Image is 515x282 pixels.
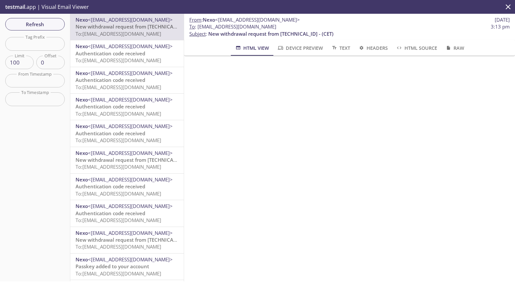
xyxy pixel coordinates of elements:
span: To: [EMAIL_ADDRESS][DOMAIN_NAME] [76,190,161,197]
div: Nexo<[EMAIL_ADDRESS][DOMAIN_NAME]>Authentication code receivedTo:[EMAIL_ADDRESS][DOMAIN_NAME] [70,200,184,226]
span: To: [EMAIL_ADDRESS][DOMAIN_NAME] [76,270,161,277]
span: <[EMAIL_ADDRESS][DOMAIN_NAME]> [88,70,173,76]
span: <[EMAIL_ADDRESS][DOMAIN_NAME]> [88,16,173,23]
div: Nexo<[EMAIL_ADDRESS][DOMAIN_NAME]>Authentication code receivedTo:[EMAIL_ADDRESS][DOMAIN_NAME] [70,120,184,146]
span: Device Preview [277,44,323,52]
span: Passkey added to your account [76,263,149,270]
span: Authentication code received [76,183,145,190]
span: Authentication code received [76,103,145,110]
span: To: [EMAIL_ADDRESS][DOMAIN_NAME] [76,57,161,64]
span: Nexo [76,256,88,263]
span: Nexo [76,203,88,209]
span: Subject [189,30,206,37]
span: Nexo [76,70,88,76]
button: Refresh [5,18,65,30]
span: To: [EMAIL_ADDRESS][DOMAIN_NAME] [76,243,161,250]
span: Nexo [76,43,88,49]
span: New withdrawal request from [TECHNICAL_ID] - (CET) [76,157,201,163]
span: Nexo [76,150,88,156]
div: Nexo<[EMAIL_ADDRESS][DOMAIN_NAME]>Authentication code receivedTo:[EMAIL_ADDRESS][DOMAIN_NAME] [70,67,184,93]
div: Nexo<[EMAIL_ADDRESS][DOMAIN_NAME]>New withdrawal request from [TECHNICAL_ID] - (CET)To:[EMAIL_ADD... [70,14,184,40]
div: Nexo<[EMAIL_ADDRESS][DOMAIN_NAME]>Passkey added to your accountTo:[EMAIL_ADDRESS][DOMAIN_NAME] [70,254,184,280]
span: Authentication code received [76,77,145,83]
span: New withdrawal request from [TECHNICAL_ID] - (CET) [76,236,201,243]
span: <[EMAIL_ADDRESS][DOMAIN_NAME]> [88,256,173,263]
span: <[EMAIL_ADDRESS][DOMAIN_NAME]> [88,230,173,236]
span: 3:13 pm [491,23,510,30]
span: <[EMAIL_ADDRESS][DOMAIN_NAME]> [88,43,173,49]
span: <[EMAIL_ADDRESS][DOMAIN_NAME]> [88,150,173,156]
span: New withdrawal request from [TECHNICAL_ID] - (CET) [76,23,201,30]
span: Nexo [76,96,88,103]
span: To: [EMAIL_ADDRESS][DOMAIN_NAME] [76,30,161,37]
span: Authentication code received [76,130,145,137]
span: <[EMAIL_ADDRESS][DOMAIN_NAME]> [88,96,173,103]
span: Text [331,44,350,52]
span: Headers [358,44,388,52]
span: Nexo [76,16,88,23]
span: To: [EMAIL_ADDRESS][DOMAIN_NAME] [76,163,161,170]
div: Nexo<[EMAIL_ADDRESS][DOMAIN_NAME]>Authentication code receivedTo:[EMAIL_ADDRESS][DOMAIN_NAME] [70,174,184,200]
span: <[EMAIL_ADDRESS][DOMAIN_NAME]> [88,176,173,183]
span: Nexo [76,230,88,236]
span: Authentication code received [76,50,145,57]
span: To: [EMAIL_ADDRESS][DOMAIN_NAME] [76,137,161,143]
span: testmail [5,3,25,10]
span: <[EMAIL_ADDRESS][DOMAIN_NAME]> [88,203,173,209]
span: Raw [445,44,464,52]
span: To: [EMAIL_ADDRESS][DOMAIN_NAME] [76,110,161,117]
p: : [189,23,510,37]
span: Nexo [76,176,88,183]
span: HTML View [235,44,269,52]
span: HTML Source [396,44,437,52]
span: Nexo [76,123,88,129]
span: <[EMAIL_ADDRESS][DOMAIN_NAME]> [88,123,173,129]
div: Nexo<[EMAIL_ADDRESS][DOMAIN_NAME]>Authentication code receivedTo:[EMAIL_ADDRESS][DOMAIN_NAME] [70,40,184,66]
span: New withdrawal request from [TECHNICAL_ID] - (CET) [208,30,334,37]
span: : [189,16,300,23]
span: Authentication code received [76,210,145,216]
span: To: [EMAIL_ADDRESS][DOMAIN_NAME] [76,217,161,223]
span: Refresh [10,20,60,28]
span: To: [EMAIL_ADDRESS][DOMAIN_NAME] [76,84,161,90]
span: <[EMAIL_ADDRESS][DOMAIN_NAME]> [215,16,300,23]
div: Nexo<[EMAIL_ADDRESS][DOMAIN_NAME]>Authentication code receivedTo:[EMAIL_ADDRESS][DOMAIN_NAME] [70,94,184,120]
span: : [EMAIL_ADDRESS][DOMAIN_NAME] [189,23,276,30]
span: [DATE] [495,16,510,23]
span: To [189,23,195,30]
div: Nexo<[EMAIL_ADDRESS][DOMAIN_NAME]>New withdrawal request from [TECHNICAL_ID] - (CET)To:[EMAIL_ADD... [70,147,184,173]
div: Nexo<[EMAIL_ADDRESS][DOMAIN_NAME]>New withdrawal request from [TECHNICAL_ID] - (CET)To:[EMAIL_ADD... [70,227,184,253]
span: From [189,16,201,23]
span: Nexo [203,16,215,23]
